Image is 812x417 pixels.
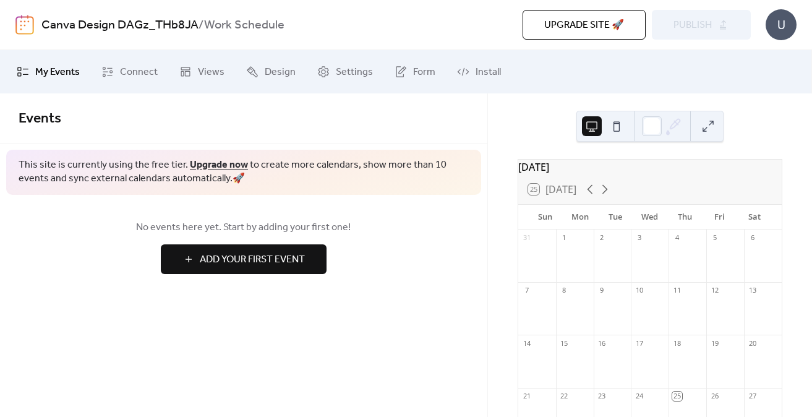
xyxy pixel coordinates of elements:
div: 3 [635,233,644,243]
span: Design [265,65,296,80]
div: Sat [737,205,772,230]
span: Install [476,65,501,80]
a: Form [385,55,445,88]
div: 14 [522,338,531,348]
div: 11 [672,286,682,295]
span: Form [413,65,435,80]
span: Connect [120,65,158,80]
div: Tue [597,205,632,230]
img: logo [15,15,34,35]
span: Views [198,65,224,80]
div: 2 [597,233,607,243]
button: Add Your First Event [161,244,327,274]
div: 24 [635,392,644,401]
div: 20 [748,338,757,348]
span: Add Your First Event [200,252,305,267]
span: Upgrade site 🚀 [544,18,624,33]
div: 21 [522,392,531,401]
div: 16 [597,338,607,348]
a: Add Your First Event [19,244,469,274]
a: Design [237,55,305,88]
div: 25 [672,392,682,401]
div: Sun [528,205,563,230]
span: My Events [35,65,80,80]
div: Wed [633,205,667,230]
div: 22 [560,392,569,401]
div: 5 [710,233,719,243]
div: 31 [522,233,531,243]
div: [DATE] [518,160,782,174]
a: Settings [308,55,382,88]
div: 26 [710,392,719,401]
div: 9 [597,286,607,295]
div: Thu [667,205,702,230]
div: 12 [710,286,719,295]
a: Upgrade now [190,155,248,174]
div: Mon [563,205,597,230]
span: Events [19,105,61,132]
a: Views [170,55,234,88]
button: Upgrade site 🚀 [523,10,646,40]
div: U [766,9,797,40]
span: This site is currently using the free tier. to create more calendars, show more than 10 events an... [19,158,469,186]
div: 19 [710,338,719,348]
a: Canva Design DAGz_THb8JA [41,14,199,37]
div: 7 [522,286,531,295]
a: Install [448,55,510,88]
span: No events here yet. Start by adding your first one! [19,220,469,235]
div: 15 [560,338,569,348]
div: 27 [748,392,757,401]
div: 17 [635,338,644,348]
a: Connect [92,55,167,88]
div: 1 [560,233,569,243]
b: Work Schedule [204,14,284,37]
b: / [199,14,204,37]
a: My Events [7,55,89,88]
div: 8 [560,286,569,295]
div: 18 [672,338,682,348]
div: 23 [597,392,607,401]
div: 4 [672,233,682,243]
div: 10 [635,286,644,295]
span: Settings [336,65,373,80]
div: 6 [748,233,757,243]
div: Fri [702,205,737,230]
div: 13 [748,286,757,295]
